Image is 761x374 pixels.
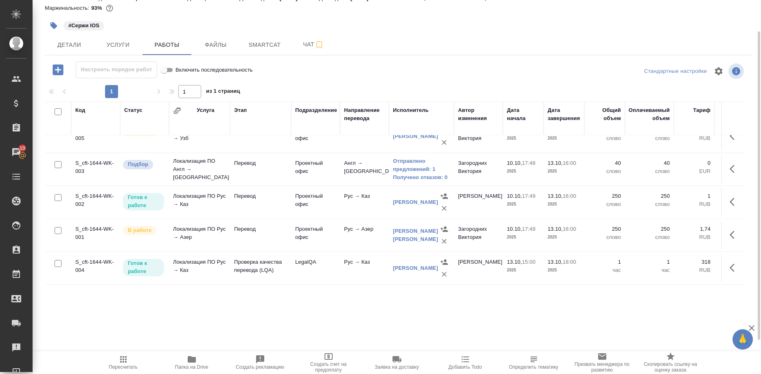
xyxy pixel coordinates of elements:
[393,228,438,242] a: [PERSON_NAME] [PERSON_NAME]
[340,155,389,184] td: Англ → [GEOGRAPHIC_DATA]
[234,225,287,233] p: Перевод
[128,259,159,276] p: Готов к работе
[454,122,503,151] td: Загородних Виктория
[548,134,580,142] p: 2025
[438,223,450,235] button: Назначить
[678,200,711,208] p: RUB
[588,134,621,142] p: слово
[719,159,755,167] p: 0
[629,167,670,175] p: слово
[629,200,670,208] p: слово
[588,225,621,233] p: 250
[507,106,539,122] div: Дата начала
[507,200,539,208] p: 2025
[725,258,744,278] button: Здесь прячутся важные кнопки
[522,193,535,199] p: 17:49
[678,225,711,233] p: 1,74
[507,193,522,199] p: 10.10,
[147,40,186,50] span: Работы
[642,65,709,78] div: split button
[295,106,337,114] div: Подразделение
[206,86,240,98] span: из 1 страниц
[458,106,499,122] div: Автор изменения
[291,221,340,249] td: Проектный офис
[99,40,138,50] span: Услуги
[71,221,120,249] td: S_cft-1644-WK-001
[291,122,340,151] td: Проектный офис
[678,258,711,266] p: 318
[47,61,69,78] button: Добавить работу
[678,233,711,241] p: RUB
[548,259,563,265] p: 13.10,
[294,39,333,50] span: Чат
[438,268,450,280] button: Удалить
[629,134,670,142] p: слово
[719,134,755,142] p: RUB
[340,188,389,217] td: Рус → Каз
[719,233,755,241] p: RUB
[175,66,253,74] span: Включить последовательность
[169,188,230,217] td: Локализация ПО Рус → Каз
[588,200,621,208] p: слово
[629,192,670,200] p: 250
[454,221,503,249] td: Загородних Виктория
[128,226,151,234] p: В работе
[725,192,744,212] button: Здесь прячутся важные кнопки
[128,193,159,210] p: Готов к работе
[588,192,621,200] p: 250
[507,134,539,142] p: 2025
[393,265,438,271] a: [PERSON_NAME]
[693,106,711,114] div: Тариф
[563,160,576,166] p: 16:00
[563,193,576,199] p: 16:00
[393,199,438,205] a: [PERSON_NAME]
[122,225,165,236] div: Исполнитель выполняет работу
[629,159,670,167] p: 40
[50,40,89,50] span: Детали
[234,258,287,274] p: Проверка качества перевода (LQA)
[340,122,389,151] td: Рус → Узб
[71,254,120,282] td: S_cft-1644-WK-004
[678,134,711,142] p: RUB
[629,258,670,266] p: 1
[563,259,576,265] p: 18:00
[2,142,31,162] a: 10
[169,153,230,186] td: Локализация ПО Англ → [GEOGRAPHIC_DATA]
[588,258,621,266] p: 1
[71,155,120,184] td: S_cft-1644-WK-003
[678,167,711,175] p: EUR
[196,40,235,50] span: Файлы
[438,202,450,214] button: Удалить
[548,266,580,274] p: 2025
[291,155,340,184] td: Проектный офис
[548,226,563,232] p: 13.10,
[340,254,389,282] td: Рус → Каз
[454,254,503,282] td: [PERSON_NAME]
[291,254,340,282] td: LegalQA
[548,233,580,241] p: 2025
[725,225,744,245] button: Здесь прячутся важные кнопки
[245,40,284,50] span: Smartcat
[124,106,143,114] div: Статус
[507,160,522,166] p: 10.10,
[393,106,429,114] div: Исполнитель
[548,167,580,175] p: 2025
[173,107,181,115] button: Сгруппировать
[588,233,621,241] p: слово
[234,192,287,200] p: Перевод
[454,188,503,217] td: [PERSON_NAME]
[438,256,450,268] button: Назначить
[291,188,340,217] td: Проектный офис
[169,122,230,151] td: Локализация ПО Рус → Узб
[122,159,165,170] div: Можно подбирать исполнителей
[128,160,148,168] p: Подбор
[438,190,450,202] button: Назначить
[340,221,389,249] td: Рус → Азер
[91,5,104,11] p: 93%
[588,266,621,274] p: час
[678,266,711,274] p: RUB
[507,266,539,274] p: 2025
[629,225,670,233] p: 250
[104,3,115,13] button: 1063.40 RUB; 0.00 EUR;
[719,266,755,274] p: RUB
